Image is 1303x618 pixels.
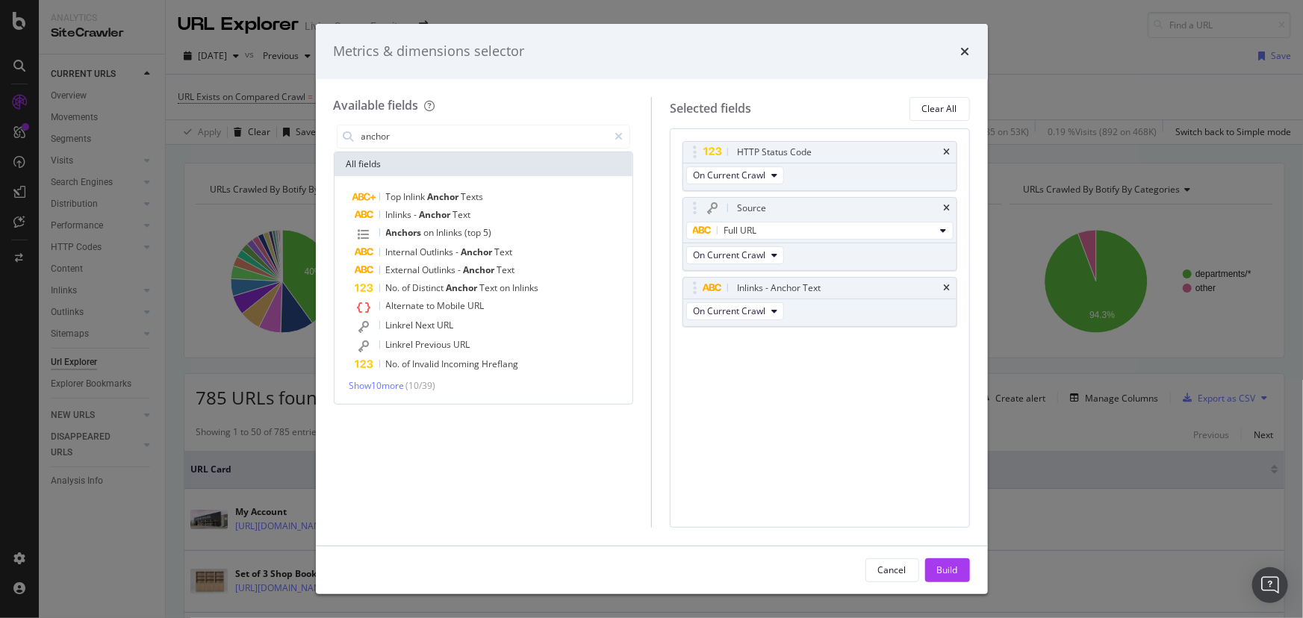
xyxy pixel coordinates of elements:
button: Build [925,558,970,582]
div: Available fields [334,97,419,113]
span: Previous [416,338,454,351]
div: Metrics & dimensions selector [334,42,525,61]
input: Search by field name [360,125,609,148]
span: No. [386,281,402,294]
div: Clear All [922,102,957,115]
span: Text [497,263,515,276]
span: - [458,263,464,276]
span: Alternate [386,299,427,312]
span: - [414,208,420,221]
span: Inlinks [513,281,539,294]
div: times [944,148,951,157]
span: Anchors [386,226,424,239]
div: Open Intercom Messenger [1252,567,1288,603]
button: Cancel [865,558,919,582]
div: All fields [335,152,633,176]
span: Hreflang [482,358,519,370]
span: Incoming [442,358,482,370]
span: Texts [461,190,484,203]
span: Anchor [464,263,497,276]
span: to [427,299,438,312]
button: On Current Crawl [686,166,784,184]
span: Inlinks [437,226,465,239]
span: Linkrel [386,338,416,351]
span: Inlink [404,190,428,203]
span: On Current Crawl [693,305,765,317]
span: Outlinks [423,263,458,276]
span: Text [495,246,513,258]
span: (top [465,226,484,239]
span: on [500,281,513,294]
span: Anchor [461,246,495,258]
span: Internal [386,246,420,258]
button: On Current Crawl [686,302,784,320]
span: Top [386,190,404,203]
span: Next [416,319,438,331]
span: On Current Crawl [693,169,765,181]
div: SourcetimesFull URLOn Current Crawl [682,197,957,271]
span: Anchor [420,208,453,221]
span: Anchor [447,281,480,294]
div: Selected fields [670,100,751,117]
div: Inlinks - Anchor TexttimesOn Current Crawl [682,277,957,327]
span: - [456,246,461,258]
button: Full URL [686,222,954,240]
span: of [402,358,413,370]
span: Text [480,281,500,294]
div: Build [937,564,958,576]
span: of [402,281,413,294]
span: External [386,263,423,276]
span: Show 10 more [349,379,405,392]
span: On Current Crawl [693,249,765,261]
div: Inlinks - Anchor Text [737,281,821,296]
span: ( 10 / 39 ) [406,379,436,392]
span: Distinct [413,281,447,294]
span: Outlinks [420,246,456,258]
div: times [944,204,951,213]
button: Clear All [909,97,970,121]
span: 5) [484,226,492,239]
button: On Current Crawl [686,246,784,264]
span: Text [453,208,471,221]
div: Cancel [878,564,906,576]
span: URL [468,299,485,312]
span: No. [386,358,402,370]
span: Full URL [724,224,756,237]
span: Invalid [413,358,442,370]
div: times [944,284,951,293]
div: HTTP Status Code [737,145,812,160]
span: on [424,226,437,239]
span: Linkrel [386,319,416,331]
div: times [961,42,970,61]
div: Source [737,201,766,216]
span: URL [454,338,470,351]
div: modal [316,24,988,594]
span: Mobile [438,299,468,312]
div: HTTP Status CodetimesOn Current Crawl [682,141,957,191]
span: Inlinks [386,208,414,221]
span: URL [438,319,454,331]
span: Anchor [428,190,461,203]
